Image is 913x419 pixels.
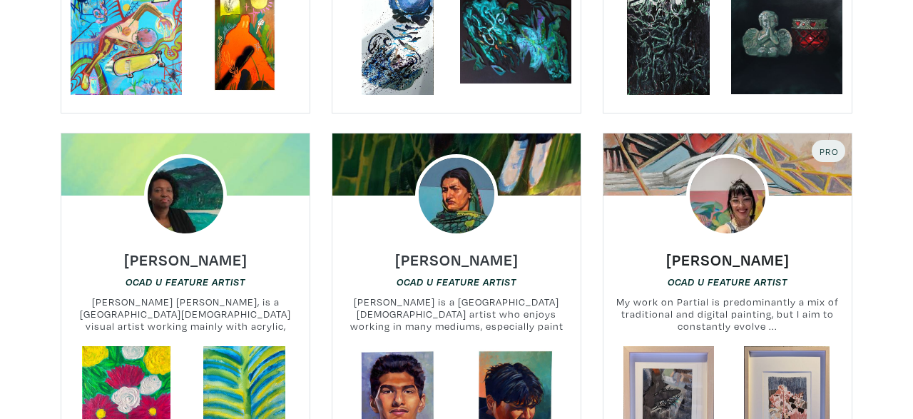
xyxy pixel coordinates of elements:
span: Pro [818,146,839,157]
small: [PERSON_NAME] [PERSON_NAME], is a [GEOGRAPHIC_DATA][DEMOGRAPHIC_DATA] visual artist working mainl... [61,296,310,333]
a: [PERSON_NAME] [666,247,790,263]
h6: [PERSON_NAME] [666,250,790,269]
a: OCAD U Feature Artist [126,275,245,288]
a: [PERSON_NAME] [395,247,519,263]
h6: [PERSON_NAME] [395,250,519,269]
em: OCAD U Feature Artist [668,276,787,288]
a: OCAD U Feature Artist [668,275,787,288]
h6: [PERSON_NAME] [124,250,248,269]
small: My work on Partial is predominantly a mix of traditional and digital painting, but I aim to const... [603,296,852,333]
a: OCAD U Feature Artist [397,275,516,288]
em: OCAD U Feature Artist [126,276,245,288]
img: phpThumb.php [686,154,769,237]
img: phpThumb.php [144,154,227,237]
small: [PERSON_NAME] is a [GEOGRAPHIC_DATA][DEMOGRAPHIC_DATA] artist who enjoys working in many mediums,... [332,296,581,333]
em: OCAD U Feature Artist [397,276,516,288]
img: phpThumb.php [415,154,498,237]
a: [PERSON_NAME] [124,247,248,263]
